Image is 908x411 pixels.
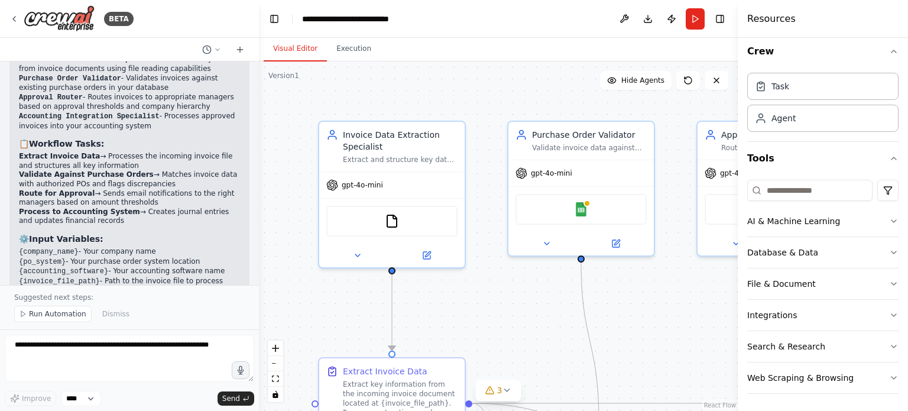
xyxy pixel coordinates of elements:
div: Version 1 [268,71,299,80]
li: - Processes approved invoices into your accounting system [19,112,240,131]
code: Purchase Order Validator [19,75,121,83]
button: File & Document [747,268,899,299]
li: → Matches invoice data with authorized POs and flags discrepancies [19,170,240,189]
div: Purchase Order ValidatorValidate invoice data against existing purchase orders stored in {po_syst... [507,121,655,257]
button: Visual Editor [264,37,327,62]
li: - Your accounting software name [19,267,240,277]
a: React Flow attribution [704,402,736,409]
div: Tools [747,175,899,403]
li: - Your purchase order system location [19,257,240,267]
li: - Your company name [19,247,240,257]
code: {company_name} [19,248,79,256]
button: Start a new chat [231,43,249,57]
div: BETA [104,12,134,26]
button: Run Automation [14,306,92,322]
li: → Creates journal entries and updates financial records [19,208,240,226]
button: Send [218,391,254,406]
button: Crew [747,35,899,68]
button: Execution [327,37,381,62]
button: Open in side panel [582,237,649,251]
span: gpt-4o-mini [342,180,383,190]
button: Database & Data [747,237,899,268]
button: Hide Agents [600,71,672,90]
div: Invoice Data Extraction Specialist [343,129,458,153]
button: Switch to previous chat [197,43,226,57]
span: gpt-4o-mini [531,169,572,178]
img: FileReadTool [385,214,399,228]
div: Crew [747,68,899,141]
strong: Process to Accounting System [19,208,140,216]
code: {accounting_software} [19,267,108,276]
div: Task [771,80,789,92]
div: Agent [771,112,796,124]
button: Search & Research [747,331,899,362]
button: Dismiss [96,306,135,322]
strong: Route for Approval [19,189,95,198]
button: Open in side panel [393,248,460,263]
strong: Validate Against Purchase Orders [19,170,154,179]
li: - Routes invoices to appropriate managers based on approval thresholds and company hierarchy [19,93,240,112]
div: Purchase Order Validator [532,129,647,141]
img: Logo [24,5,95,32]
span: 3 [497,384,502,396]
li: → Sends email notifications to the right managers based on amount thresholds [19,189,240,208]
strong: Extract Invoice Data [19,152,100,160]
g: Edge from 19ac04ad-91f4-4f4b-83c4-8c140bdd3f01 to 4e6f9290-ef0e-4776-ab45-02ae09441f1d [386,273,398,350]
span: Dismiss [102,309,129,319]
div: Approval Router [721,129,836,141]
div: Invoice Data Extraction SpecialistExtract and structure key data from incoming invoices including... [318,121,466,268]
strong: Input Variables: [29,234,103,244]
button: Improve [5,391,56,406]
button: Hide right sidebar [712,11,728,27]
li: - Extracts key data from invoice documents using file reading capabilities [19,54,240,73]
button: fit view [268,371,283,387]
li: - Path to the invoice file to process [19,277,240,287]
button: toggle interactivity [268,387,283,402]
code: Accounting Integration Specialist [19,112,160,121]
button: Hide left sidebar [266,11,283,27]
code: {invoice_file_path} [19,277,100,286]
img: Google Sheets [574,202,588,216]
div: Extract Invoice Data [343,365,427,377]
button: Web Scraping & Browsing [747,363,899,393]
div: Route invoice approvals to the appropriate managers based on amount thresholds, department budget... [721,143,836,153]
span: Hide Agents [621,76,664,85]
nav: breadcrumb [302,13,419,25]
button: AI & Machine Learning [747,206,899,237]
span: Send [222,394,240,403]
span: gpt-4o-mini [720,169,761,178]
button: zoom out [268,356,283,371]
code: {po_system} [19,258,66,266]
div: Extract and structure key data from incoming invoices including vendor details, amounts, line ite... [343,155,458,164]
h4: Resources [747,12,796,26]
span: Run Automation [29,309,86,319]
strong: Workflow Tasks: [29,139,104,148]
span: Improve [22,394,51,403]
h3: 📋 [19,138,240,150]
p: Suggested next steps: [14,293,245,302]
code: Approval Router [19,93,83,102]
li: - Validates invoices against existing purchase orders in your database [19,74,240,93]
button: 3 [476,380,521,402]
div: Validate invoice data against existing purchase orders stored in {po_system} to ensure accuracy, ... [532,143,647,153]
button: Tools [747,142,899,175]
button: Integrations [747,300,899,331]
li: → Processes the incoming invoice file and structures all key information [19,152,240,170]
div: React Flow controls [268,341,283,402]
button: zoom in [268,341,283,356]
div: Approval RouterRoute invoice approvals to the appropriate managers based on amount thresholds, de... [696,121,844,257]
h3: ⚙️ [19,233,240,245]
button: Click to speak your automation idea [232,361,249,379]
